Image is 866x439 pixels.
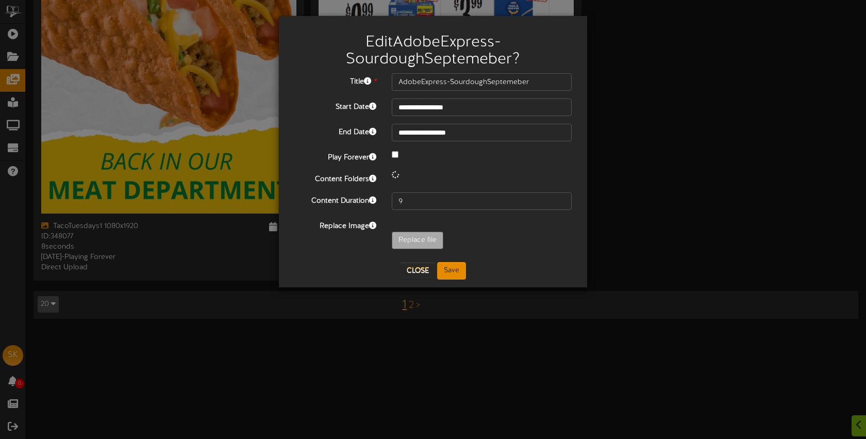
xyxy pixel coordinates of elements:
[392,73,572,91] input: Title
[392,192,572,210] input: 15
[437,262,466,280] button: Save
[287,124,384,138] label: End Date
[401,263,435,279] button: Close
[294,34,572,68] h2: Edit AdobeExpress-SourdoughSeptemeber ?
[287,218,384,232] label: Replace Image
[287,171,384,185] label: Content Folders
[287,99,384,112] label: Start Date
[287,192,384,206] label: Content Duration
[287,149,384,163] label: Play Forever
[287,73,384,87] label: Title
